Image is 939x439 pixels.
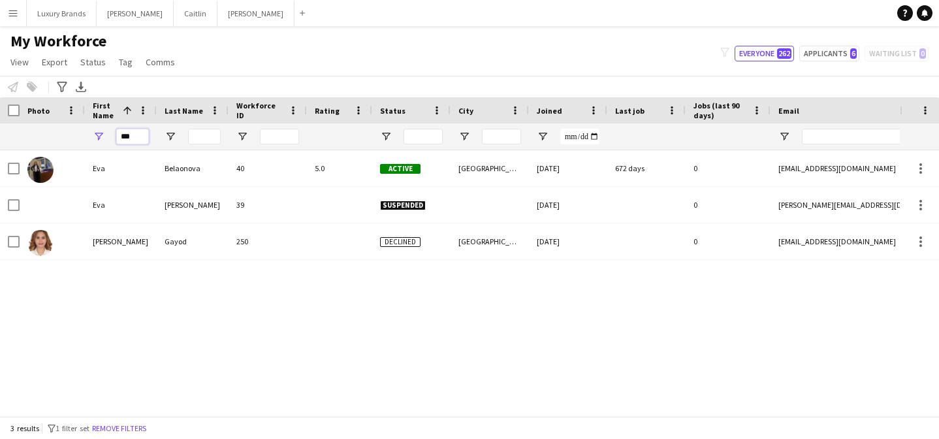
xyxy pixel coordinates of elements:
[229,150,307,186] div: 40
[75,54,111,71] a: Status
[307,150,372,186] div: 5.0
[236,101,283,120] span: Workforce ID
[686,223,771,259] div: 0
[217,1,294,26] button: [PERSON_NAME]
[529,223,607,259] div: [DATE]
[229,223,307,259] div: 250
[10,56,29,68] span: View
[380,131,392,142] button: Open Filter Menu
[778,131,790,142] button: Open Filter Menu
[380,164,421,174] span: Active
[380,106,406,116] span: Status
[686,150,771,186] div: 0
[157,150,229,186] div: Belaonova
[85,223,157,259] div: [PERSON_NAME]
[89,421,149,436] button: Remove filters
[380,237,421,247] span: Declined
[451,150,529,186] div: [GEOGRAPHIC_DATA]
[778,106,799,116] span: Email
[537,106,562,116] span: Joined
[404,129,443,144] input: Status Filter Input
[54,79,70,95] app-action-btn: Advanced filters
[10,31,106,51] span: My Workforce
[451,223,529,259] div: [GEOGRAPHIC_DATA]
[97,1,174,26] button: [PERSON_NAME]
[458,131,470,142] button: Open Filter Menu
[140,54,180,71] a: Comms
[850,48,857,59] span: 6
[615,106,645,116] span: Last job
[116,129,149,144] input: First Name Filter Input
[85,150,157,186] div: Eva
[482,129,521,144] input: City Filter Input
[315,106,340,116] span: Rating
[799,46,859,61] button: Applicants6
[174,1,217,26] button: Caitlin
[114,54,138,71] a: Tag
[56,423,89,433] span: 1 filter set
[560,129,599,144] input: Joined Filter Input
[188,129,221,144] input: Last Name Filter Input
[37,54,72,71] a: Export
[735,46,794,61] button: Everyone262
[165,131,176,142] button: Open Filter Menu
[27,1,97,26] button: Luxury Brands
[458,106,473,116] span: City
[529,150,607,186] div: [DATE]
[93,131,104,142] button: Open Filter Menu
[157,187,229,223] div: [PERSON_NAME]
[165,106,203,116] span: Last Name
[380,201,426,210] span: Suspended
[157,223,229,259] div: Gayod
[686,187,771,223] div: 0
[693,101,747,120] span: Jobs (last 90 days)
[146,56,175,68] span: Comms
[5,54,34,71] a: View
[27,157,54,183] img: Eva Belaonova
[229,187,307,223] div: 39
[27,230,54,256] img: Eva Grace Gayod
[119,56,133,68] span: Tag
[537,131,549,142] button: Open Filter Menu
[93,101,118,120] span: First Name
[80,56,106,68] span: Status
[42,56,67,68] span: Export
[777,48,791,59] span: 262
[73,79,89,95] app-action-btn: Export XLSX
[236,131,248,142] button: Open Filter Menu
[607,150,686,186] div: 672 days
[27,106,50,116] span: Photo
[529,187,607,223] div: [DATE]
[260,129,299,144] input: Workforce ID Filter Input
[85,187,157,223] div: Eva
